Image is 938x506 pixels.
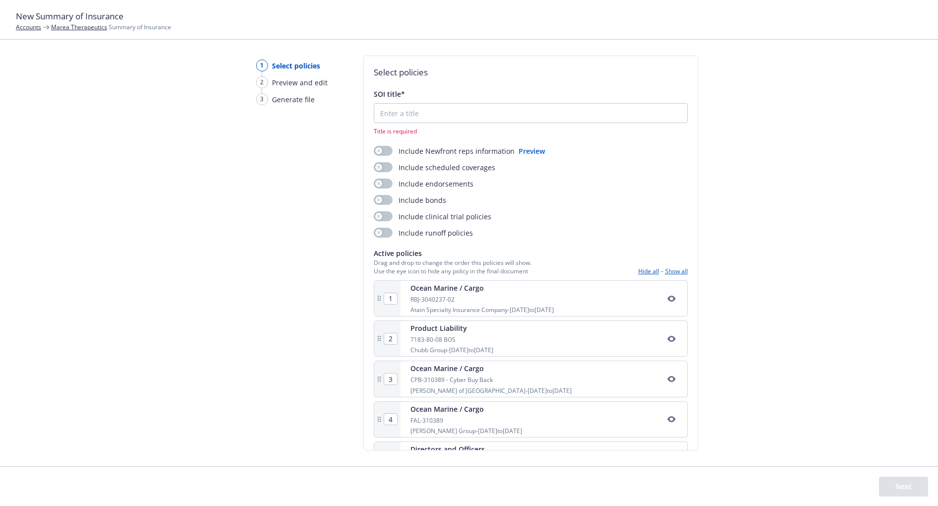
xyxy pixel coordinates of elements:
div: Ocean Marine / CargoRBJ-3040237-02Atain Specialty Insurance Company-[DATE]to[DATE] [374,280,688,316]
span: Summary of Insurance [51,23,171,31]
div: Include runoff policies [374,228,473,238]
button: Preview [519,146,545,156]
div: Chubb Group - [DATE] to [DATE] [410,346,493,354]
div: Directors and Officers [410,444,513,454]
span: SOI title* [374,89,405,99]
input: Enter a title [374,104,687,123]
div: CPB-310389 - Cyber Buy Back [410,376,572,384]
span: Preview and edit [272,77,328,88]
div: Ocean Marine / CargoCPB-310389 - Cyber Buy Back[PERSON_NAME] of [GEOGRAPHIC_DATA]-[DATE]to[DATE] [374,361,688,397]
div: Atain Specialty Insurance Company - [DATE] to [DATE] [410,306,554,314]
div: Include bonds [374,195,446,205]
h1: New Summary of Insurance [16,10,922,23]
span: Active policies [374,248,532,258]
div: Ocean Marine / CargoFAL-310389[PERSON_NAME] Group-[DATE]to[DATE] [374,401,688,438]
div: Include clinical trial policies [374,211,491,222]
div: 1 [256,60,268,71]
div: Ocean Marine / Cargo [410,283,554,293]
button: Hide all [638,267,659,275]
button: Show all [665,267,688,275]
div: 7183-80-08 BOS [410,335,493,344]
a: Marea Therapeutics [51,23,107,31]
div: Ocean Marine / Cargo [410,363,572,374]
div: Product Liability [410,323,493,333]
a: Accounts [16,23,41,31]
span: Title is required [374,127,688,135]
div: [PERSON_NAME] of [GEOGRAPHIC_DATA] - [DATE] to [DATE] [410,386,572,395]
div: RBJ-3040237-02 [410,295,554,304]
div: Ocean Marine / Cargo [410,404,522,414]
div: Include Newfront reps information [374,146,515,156]
div: Directors and OfficersMAP30092681200 - $5M D&OSompo International-[DATE]to[DATE] [374,442,688,478]
div: Product Liability7183-80-08 BOSChubb Group-[DATE]to[DATE] [374,320,688,357]
span: Select policies [272,61,320,71]
div: Include endorsements [374,179,473,189]
div: [PERSON_NAME] Group - [DATE] to [DATE] [410,427,522,435]
div: Include scheduled coverages [374,162,495,173]
span: Generate file [272,94,315,105]
span: Drag and drop to change the order this policies will show. Use the eye icon to hide any policy in... [374,258,532,275]
div: - [638,267,688,275]
div: 2 [256,76,268,88]
div: FAL-310389 [410,416,522,425]
h2: Select policies [374,66,688,79]
div: 3 [256,93,268,105]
